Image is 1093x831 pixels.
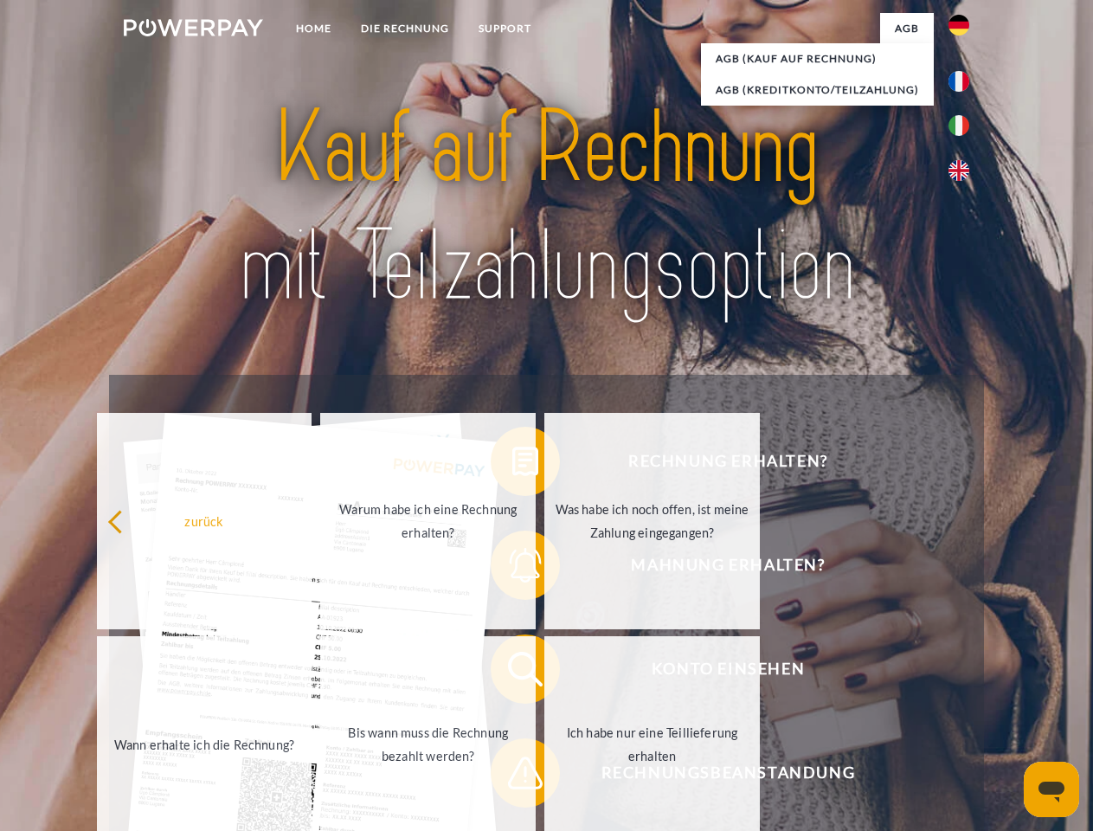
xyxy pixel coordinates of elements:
[331,498,525,544] div: Warum habe ich eine Rechnung erhalten?
[464,13,546,44] a: SUPPORT
[948,115,969,136] img: it
[948,15,969,35] img: de
[346,13,464,44] a: DIE RECHNUNG
[107,509,302,532] div: zurück
[165,83,928,332] img: title-powerpay_de.svg
[948,160,969,181] img: en
[701,43,934,74] a: AGB (Kauf auf Rechnung)
[555,721,749,768] div: Ich habe nur eine Teillieferung erhalten
[331,721,525,768] div: Bis wann muss die Rechnung bezahlt werden?
[1024,762,1079,817] iframe: Schaltfläche zum Öffnen des Messaging-Fensters
[555,498,749,544] div: Was habe ich noch offen, ist meine Zahlung eingegangen?
[701,74,934,106] a: AGB (Kreditkonto/Teilzahlung)
[124,19,263,36] img: logo-powerpay-white.svg
[880,13,934,44] a: agb
[107,732,302,756] div: Wann erhalte ich die Rechnung?
[544,413,760,629] a: Was habe ich noch offen, ist meine Zahlung eingegangen?
[281,13,346,44] a: Home
[948,71,969,92] img: fr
